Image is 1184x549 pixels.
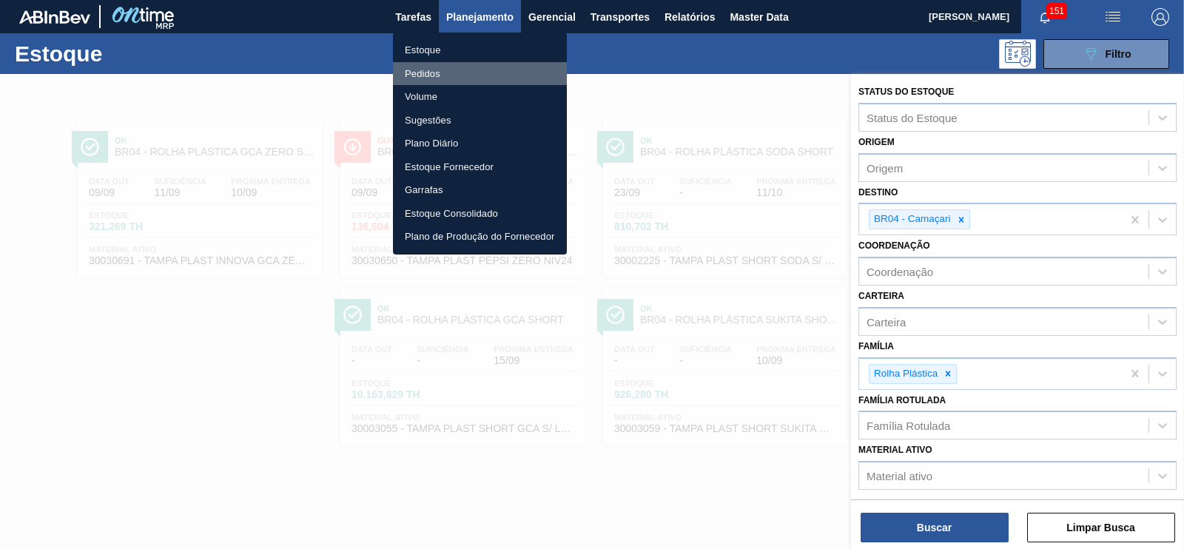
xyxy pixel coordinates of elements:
[393,202,567,226] a: Estoque Consolidado
[393,109,567,132] a: Sugestões
[393,225,567,249] a: Plano de Produção do Fornecedor
[393,178,567,202] a: Garrafas
[393,85,567,109] a: Volume
[393,132,567,155] a: Plano Diário
[393,155,567,179] a: Estoque Fornecedor
[393,62,567,86] a: Pedidos
[393,38,567,62] a: Estoque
